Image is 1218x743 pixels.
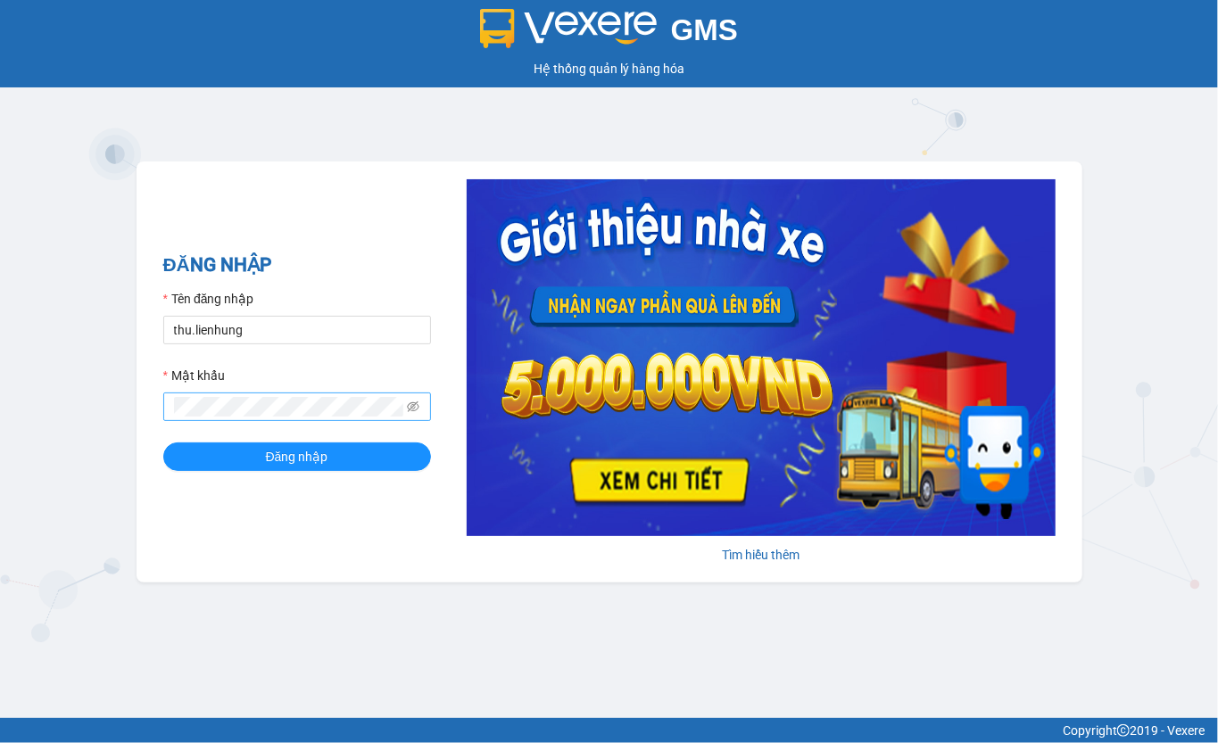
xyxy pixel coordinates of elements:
input: Tên đăng nhập [163,316,431,344]
span: eye-invisible [407,400,419,413]
label: Tên đăng nhập [163,289,254,309]
a: GMS [480,27,738,41]
span: copyright [1117,724,1130,737]
img: logo 2 [480,9,657,48]
input: Mật khẩu [174,397,403,417]
img: banner-0 [467,179,1056,536]
button: Đăng nhập [163,442,431,471]
span: Đăng nhập [266,447,328,466]
h2: ĐĂNG NHẬP [163,251,431,280]
div: Hệ thống quản lý hàng hóa [4,59,1214,78]
div: Tìm hiểu thêm [467,545,1056,565]
label: Mật khẩu [163,366,225,385]
div: Copyright 2019 - Vexere [13,721,1205,740]
span: GMS [671,13,738,46]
